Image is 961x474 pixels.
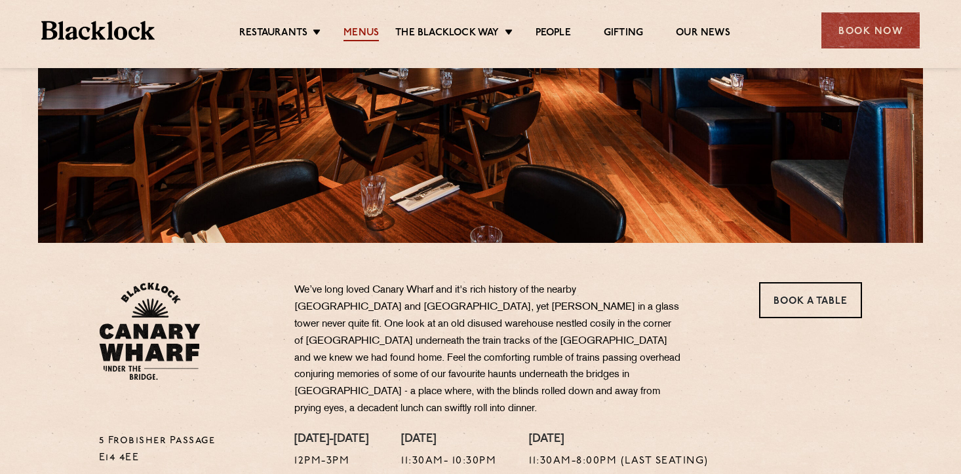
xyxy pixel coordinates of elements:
[529,433,709,447] h4: [DATE]
[821,12,920,48] div: Book Now
[294,453,368,470] p: 12pm-3pm
[294,433,368,447] h4: [DATE]-[DATE]
[395,27,499,41] a: The Blacklock Way
[99,282,201,380] img: BL_CW_Logo_Website.svg
[759,282,862,318] a: Book a Table
[529,453,709,470] p: 11:30am-8:00pm (Last Seating)
[343,27,379,41] a: Menus
[604,27,643,41] a: Gifting
[99,433,275,467] p: 5 Frobisher Passage E14 4EE
[41,21,155,40] img: BL_Textured_Logo-footer-cropped.svg
[536,27,571,41] a: People
[401,433,496,447] h4: [DATE]
[401,453,496,470] p: 11:30am- 10:30pm
[676,27,730,41] a: Our News
[294,282,681,418] p: We’ve long loved Canary Wharf and it's rich history of the nearby [GEOGRAPHIC_DATA] and [GEOGRAPH...
[239,27,307,41] a: Restaurants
